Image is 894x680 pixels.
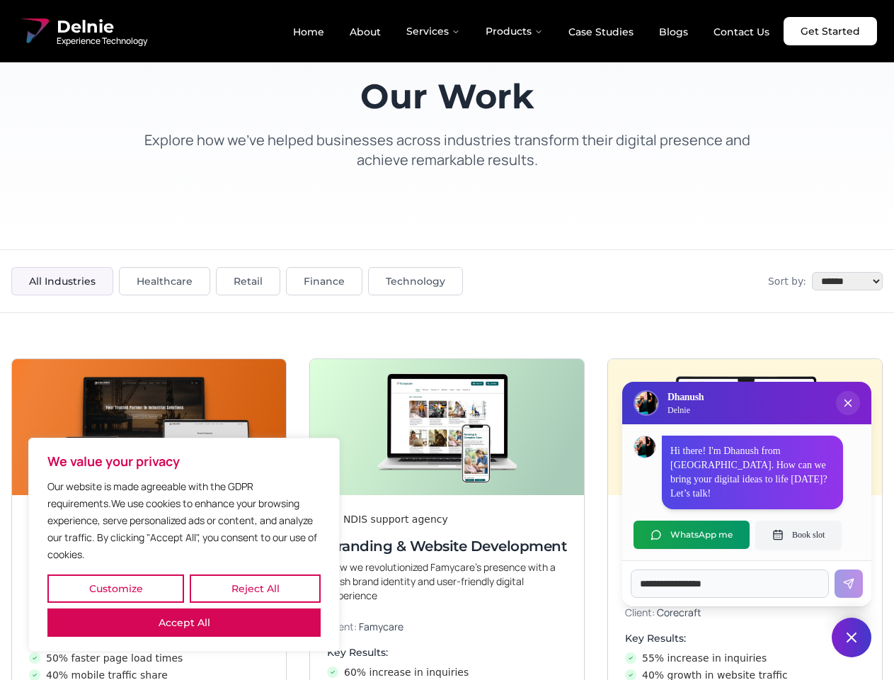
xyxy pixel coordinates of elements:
[768,274,806,288] span: Sort by:
[635,392,658,414] img: Delnie Logo
[327,620,567,634] p: Client:
[327,645,567,659] h4: Key Results:
[755,521,842,549] button: Book slot
[359,620,403,633] span: Famycare
[667,404,704,416] p: Delnie
[702,20,781,44] a: Contact Us
[784,17,877,45] a: Get Started
[282,17,781,45] nav: Main
[12,359,286,495] img: Next-Gen Website Development
[557,20,645,44] a: Case Studies
[634,436,655,458] img: Dhanush
[836,391,860,415] button: Close chat popup
[119,267,210,295] button: Healthcare
[474,17,554,45] button: Products
[57,16,147,38] span: Delnie
[130,130,764,170] p: Explore how we've helped businesses across industries transform their digital presence and achiev...
[608,359,882,495] img: Digital & Brand Revamp
[11,267,113,295] button: All Industries
[47,608,321,637] button: Accept All
[190,574,321,603] button: Reject All
[17,14,147,48] a: Delnie Logo Full
[47,453,321,470] p: We value your privacy
[310,359,584,495] img: Branding & Website Development
[670,444,835,501] p: Hi there! I'm Dhanush from [GEOGRAPHIC_DATA]. How can we bring your digital ideas to life [DATE]?...
[327,512,567,526] div: An NDIS support agency
[130,79,764,113] h1: Our Work
[327,536,567,556] h3: Branding & Website Development
[327,560,567,603] p: How we revolutionized Famycare’s presence with a fresh brand identity and user-friendly digital e...
[832,618,871,657] button: Close chat
[47,478,321,563] p: Our website is made agreeable with the GDPR requirements.We use cookies to enhance your browsing ...
[625,651,865,665] li: 55% increase in inquiries
[395,17,471,45] button: Services
[648,20,699,44] a: Blogs
[47,574,184,603] button: Customize
[286,267,362,295] button: Finance
[57,35,147,47] span: Experience Technology
[282,20,336,44] a: Home
[29,651,269,665] li: 50% faster page load times
[634,521,750,549] button: WhatsApp me
[368,267,463,295] button: Technology
[667,390,704,404] h3: Dhanush
[17,14,51,48] img: Delnie Logo
[327,665,567,679] li: 60% increase in inquiries
[338,20,392,44] a: About
[216,267,280,295] button: Retail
